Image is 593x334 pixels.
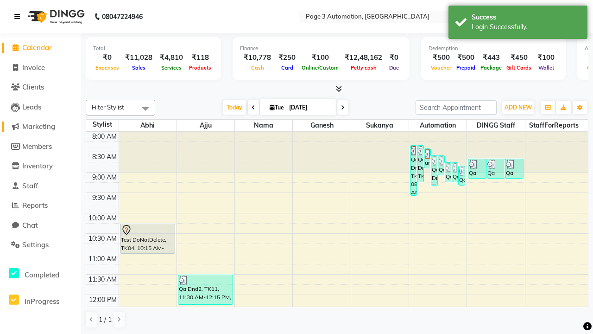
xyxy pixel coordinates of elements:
[93,52,121,63] div: ₹0
[286,101,333,115] input: 2025-09-02
[348,64,379,71] span: Petty cash
[102,4,143,30] b: 08047224946
[24,4,87,30] img: logo
[438,156,444,175] div: Qa Dnd2, TK20, 08:35 AM-09:05 AM, Hair cut Below 12 years (Boy)
[472,13,580,22] div: Success
[468,159,486,178] div: Qa Dnd2, TK21, 08:40 AM-09:10 AM, Hair Cut By Expert-Men
[130,64,148,71] span: Sales
[351,120,409,131] span: Sukanya
[22,63,45,72] span: Invoice
[478,52,504,63] div: ₹443
[22,122,55,131] span: Marketing
[156,52,187,63] div: ₹4,810
[2,240,79,250] a: Settings
[2,220,79,231] a: Chat
[159,64,184,71] span: Services
[22,161,53,170] span: Inventory
[90,132,119,141] div: 8:00 AM
[299,52,341,63] div: ₹100
[431,156,437,185] div: Qa Dnd2, TK28, 08:35 AM-09:20 AM, Hair Cut-Men
[534,52,558,63] div: ₹100
[22,221,38,230] span: Chat
[429,64,454,71] span: Voucher
[409,120,467,131] span: Automation
[93,64,121,71] span: Expenses
[275,52,299,63] div: ₹250
[2,181,79,192] a: Staff
[2,43,79,53] a: Calendar
[504,52,534,63] div: ₹450
[299,64,341,71] span: Online/Custom
[386,52,402,63] div: ₹0
[504,64,534,71] span: Gift Cards
[87,275,119,284] div: 11:30 AM
[22,201,48,210] span: Reports
[472,22,580,32] div: Login Successfully.
[452,163,458,182] div: Qa Dnd2, TK26, 08:45 AM-09:15 AM, Hair Cut By Expert-Men
[22,240,49,249] span: Settings
[445,163,451,182] div: Qa Dnd2, TK25, 08:45 AM-09:15 AM, Hair Cut By Expert-Men
[25,297,59,306] span: InProgress
[2,161,79,172] a: Inventory
[478,64,504,71] span: Package
[2,122,79,132] a: Marketing
[429,52,454,63] div: ₹500
[341,52,386,63] div: ₹12,48,162
[178,275,233,304] div: Qa Dnd2, TK11, 11:30 AM-12:15 PM, Hair Cut-Men
[417,146,423,182] div: Qa Dnd2, TK24, 08:20 AM-09:15 AM, Special Hair Wash- Men
[90,152,119,162] div: 8:30 AM
[187,52,214,63] div: ₹118
[240,52,275,63] div: ₹10,778
[93,45,214,52] div: Total
[387,64,401,71] span: Due
[454,64,478,71] span: Prepaid
[22,43,52,52] span: Calendar
[87,254,119,264] div: 11:00 AM
[502,101,534,114] button: ADD NEW
[525,120,583,131] span: StaffForReports
[187,64,214,71] span: Products
[120,224,175,253] div: Test DoNotDelete, TK04, 10:15 AM-11:00 AM, Hair Cut-Men
[25,270,59,279] span: Completed
[86,120,119,129] div: Stylist
[279,64,296,71] span: Card
[177,120,234,131] span: Ajju
[2,63,79,73] a: Invoice
[410,146,416,195] div: Qa Dnd2, TK19, 08:20 AM-09:35 AM, Hair Cut By Expert-Men,Hair Cut-Men
[536,64,556,71] span: Wallet
[487,159,505,178] div: Qa Dnd2, TK22, 08:40 AM-09:10 AM, Hair Cut By Expert-Men
[505,104,532,111] span: ADD NEW
[87,234,119,244] div: 10:30 AM
[2,141,79,152] a: Members
[459,166,465,185] div: Qa Dnd2, TK27, 08:50 AM-09:20 AM, Hair Cut By Expert-Men
[121,52,156,63] div: ₹11,028
[454,52,478,63] div: ₹500
[424,149,430,168] div: undefined, TK18, 08:25 AM-08:55 AM, Hair cut Below 12 years (Boy)
[293,120,350,131] span: Ganesh
[90,173,119,182] div: 9:00 AM
[2,102,79,113] a: Leads
[235,120,292,131] span: Nama
[429,45,558,52] div: Redemption
[223,100,246,115] span: Today
[240,45,402,52] div: Finance
[416,100,497,115] input: Search Appointment
[22,181,38,190] span: Staff
[87,295,119,305] div: 12:00 PM
[22,103,41,111] span: Leads
[267,104,286,111] span: Tue
[119,120,177,131] span: Abhi
[505,159,523,178] div: Qa Dnd2, TK23, 08:40 AM-09:10 AM, Hair cut Below 12 years (Boy)
[467,120,524,131] span: DINGG Staff
[99,315,112,325] span: 1 / 1
[22,142,52,151] span: Members
[249,64,266,71] span: Cash
[87,213,119,223] div: 10:00 AM
[92,103,124,111] span: Filter Stylist
[90,193,119,203] div: 9:30 AM
[2,82,79,93] a: Clients
[2,200,79,211] a: Reports
[22,83,44,91] span: Clients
